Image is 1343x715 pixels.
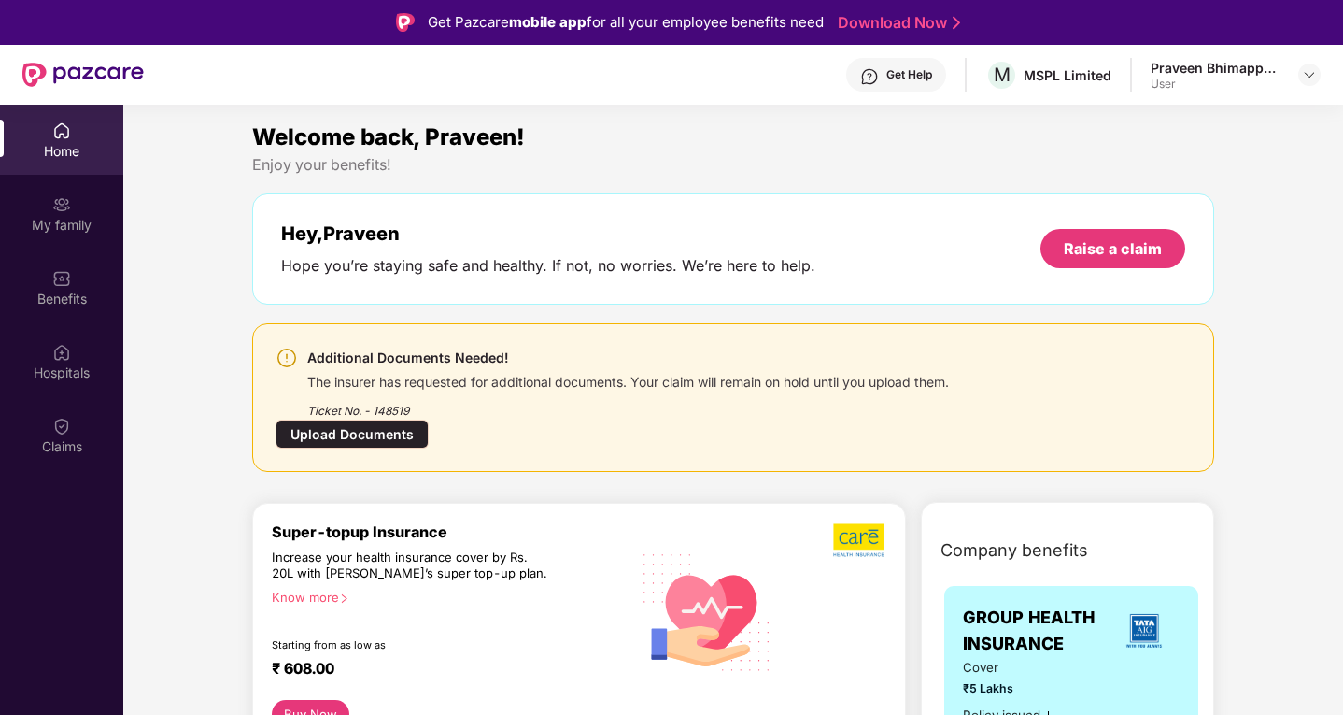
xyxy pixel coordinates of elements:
[281,256,815,276] div: Hope you’re staying safe and healthy. If not, no worries. We’re here to help.
[252,123,525,150] span: Welcome back, Praveen!
[1024,66,1111,84] div: MSPL Limited
[1302,67,1317,82] img: svg+xml;base64,PHN2ZyBpZD0iRHJvcGRvd24tMzJ4MzIiIHhtbG5zPSJodHRwOi8vd3d3LnczLm9yZy8yMDAwL3N2ZyIgd2...
[953,13,960,33] img: Stroke
[276,420,429,449] div: Upload Documents
[52,417,71,436] img: svg+xml;base64,PHN2ZyBpZD0iQ2xhaW0iIHhtbG5zPSJodHRwOi8vd3d3LnczLm9yZy8yMDAwL3N2ZyIgd2lkdGg9IjIwIi...
[281,222,815,245] div: Hey, Praveen
[52,343,71,362] img: svg+xml;base64,PHN2ZyBpZD0iSG9zcGl0YWxzIiB4bWxucz0iaHR0cDovL3d3dy53My5vcmcvMjAwMC9zdmciIHdpZHRoPS...
[307,369,949,391] div: The insurer has requested for additional documents. Your claim will remain on hold until you uplo...
[1119,606,1169,656] img: insurerLogo
[1151,77,1281,92] div: User
[272,522,630,541] div: Super-topup Insurance
[838,13,954,33] a: Download Now
[886,67,932,82] div: Get Help
[963,679,1068,697] span: ₹5 Lakhs
[428,11,824,34] div: Get Pazcare for all your employee benefits need
[307,347,949,369] div: Additional Documents Needed!
[276,347,298,369] img: svg+xml;base64,PHN2ZyBpZD0iV2FybmluZ18tXzI0eDI0IiBkYXRhLW5hbWU9Ildhcm5pbmcgLSAyNHgyNCIgeG1sbnM9Im...
[860,67,879,86] img: svg+xml;base64,PHN2ZyBpZD0iSGVscC0zMngzMiIgeG1sbnM9Imh0dHA6Ly93d3cudzMub3JnLzIwMDAvc3ZnIiB3aWR0aD...
[940,537,1088,564] span: Company benefits
[252,155,1215,175] div: Enjoy your benefits!
[963,605,1108,658] span: GROUP HEALTH INSURANCE
[272,659,612,681] div: ₹ 608.00
[833,522,886,558] img: b5dec4f62d2307b9de63beb79f102df3.png
[396,13,415,32] img: Logo
[22,63,144,87] img: New Pazcare Logo
[339,593,349,604] span: right
[1064,238,1162,259] div: Raise a claim
[52,195,71,214] img: svg+xml;base64,PHN2ZyB3aWR0aD0iMjAiIGhlaWdodD0iMjAiIHZpZXdCb3g9IjAgMCAyMCAyMCIgZmlsbD0ibm9uZSIgeG...
[630,533,785,689] img: svg+xml;base64,PHN2ZyB4bWxucz0iaHR0cDovL3d3dy53My5vcmcvMjAwMC9zdmciIHhtbG5zOnhsaW5rPSJodHRwOi8vd3...
[52,122,71,140] img: svg+xml;base64,PHN2ZyBpZD0iSG9tZSIgeG1sbnM9Imh0dHA6Ly93d3cudzMub3JnLzIwMDAvc3ZnIiB3aWR0aD0iMjAiIG...
[963,658,1068,678] span: Cover
[272,550,550,582] div: Increase your health insurance cover by Rs. 20L with [PERSON_NAME]’s super top-up plan.
[1151,59,1281,77] div: Praveen Bhimappa Khavatkopp
[994,64,1011,86] span: M
[509,13,587,31] strong: mobile app
[272,590,619,603] div: Know more
[272,638,551,651] div: Starting from as low as
[52,269,71,288] img: svg+xml;base64,PHN2ZyBpZD0iQmVuZWZpdHMiIHhtbG5zPSJodHRwOi8vd3d3LnczLm9yZy8yMDAwL3N2ZyIgd2lkdGg9Ij...
[307,391,949,420] div: Ticket No. - 148519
